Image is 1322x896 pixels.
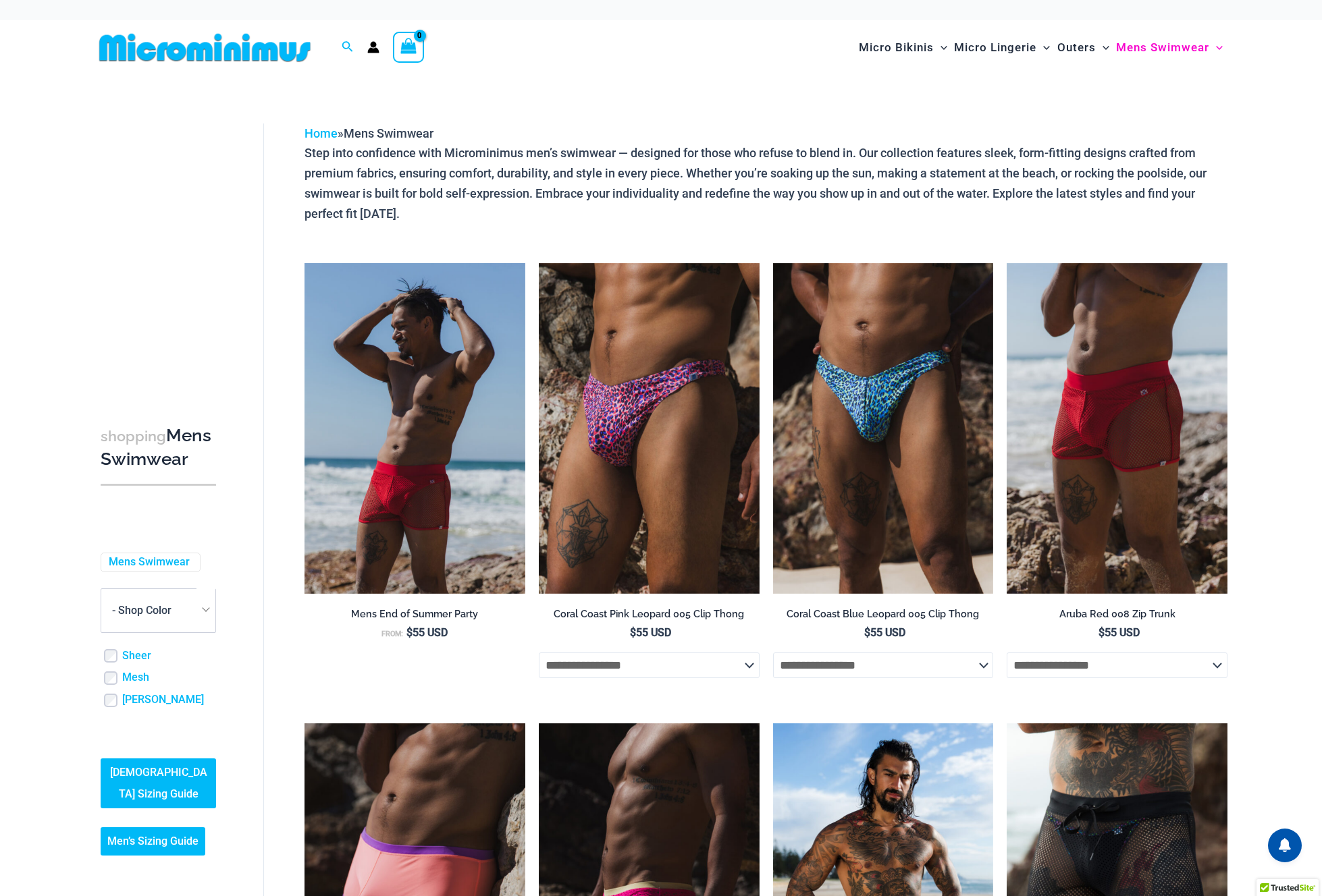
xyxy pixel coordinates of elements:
a: Mens SwimwearMenu ToggleMenu Toggle [1113,27,1226,68]
a: Coral Coast Blue Leopard 005 Clip Thong 05Coral Coast Blue Leopard 005 Clip Thong 04Coral Coast B... [773,263,994,594]
span: Micro Bikinis [859,30,934,65]
span: » [305,126,433,140]
bdi: 55 USD [864,626,905,639]
img: Coral Coast Pink Leopard 005 Clip Thong 01 [539,263,760,594]
bdi: 55 USD [1099,626,1140,639]
nav: Site Navigation [853,25,1228,70]
a: Mens Swimwear [109,555,190,569]
p: Step into confidence with Microminimus men’s swimwear — designed for those who refuse to blend in... [305,143,1227,223]
h2: Mens End of Summer Party [305,608,525,621]
img: Coral Coast Blue Leopard 005 Clip Thong 05 [773,263,994,594]
h2: Coral Coast Blue Leopard 005 Clip Thong [773,608,994,621]
img: Aruba Red 008 Zip Trunk 02v2 [305,263,525,594]
span: shopping [101,428,166,445]
a: Coral Coast Blue Leopard 005 Clip Thong [773,608,994,625]
span: Menu Toggle [934,30,947,65]
span: $ [1099,626,1105,639]
span: Menu Toggle [1096,30,1109,65]
bdi: 55 USD [630,626,671,639]
bdi: 55 USD [406,626,448,639]
a: Account icon link [367,41,379,53]
a: [PERSON_NAME] [122,693,204,707]
a: Micro BikinisMenu ToggleMenu Toggle [855,27,951,68]
span: Micro Lingerie [954,30,1036,65]
span: Menu Toggle [1036,30,1050,65]
a: [DEMOGRAPHIC_DATA] Sizing Guide [101,758,216,808]
h3: Mens Swimwear [101,424,216,471]
img: MM SHOP LOGO FLAT [94,32,316,63]
h2: Coral Coast Pink Leopard 005 Clip Thong [539,608,760,621]
span: - Shop Color [101,589,215,632]
a: Mesh [122,671,149,685]
span: Outers [1057,30,1096,65]
a: Men’s Sizing Guide [101,827,205,856]
a: Home [305,126,338,140]
img: Aruba Red 008 Zip Trunk 05 [1007,263,1227,594]
span: - Shop Color [101,588,216,633]
span: Mens Swimwear [1116,30,1209,65]
a: Sheer [122,649,151,663]
a: Aruba Red 008 Zip Trunk [1007,608,1227,625]
a: OutersMenu ToggleMenu Toggle [1054,27,1113,68]
span: From: [381,629,403,638]
span: $ [406,626,413,639]
a: View Shopping Cart, empty [393,32,424,63]
iframe: TrustedSite Certified [101,113,222,383]
span: - Shop Color [112,604,171,617]
span: $ [630,626,636,639]
a: Coral Coast Pink Leopard 005 Clip Thong [539,608,760,625]
span: Mens Swimwear [344,126,433,140]
span: $ [864,626,870,639]
h2: Aruba Red 008 Zip Trunk [1007,608,1227,621]
a: Micro LingerieMenu ToggleMenu Toggle [951,27,1053,68]
a: Aruba Red 008 Zip Trunk 05Aruba Red 008 Zip Trunk 04Aruba Red 008 Zip Trunk 04 [1007,263,1227,594]
a: Aruba Red 008 Zip Trunk 02v2Aruba Red 008 Zip Trunk 03Aruba Red 008 Zip Trunk 03 [305,263,525,594]
a: Mens End of Summer Party [305,608,525,625]
a: Coral Coast Pink Leopard 005 Clip Thong 01Coral Coast Pink Leopard 005 Clip Thong 02Coral Coast P... [539,263,760,594]
span: Menu Toggle [1209,30,1223,65]
a: Search icon link [342,39,354,56]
